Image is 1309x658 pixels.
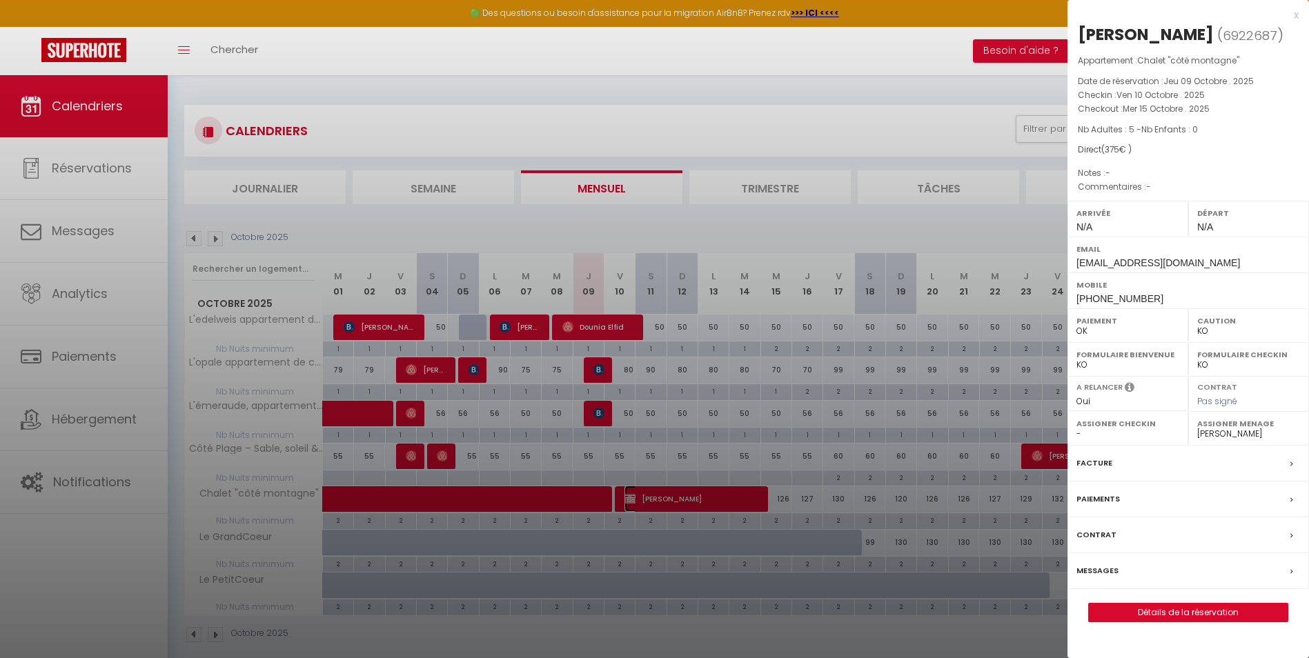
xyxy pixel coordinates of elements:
span: ( € ) [1101,143,1132,155]
div: [PERSON_NAME] [1078,23,1214,46]
label: Caution [1197,314,1300,328]
div: x [1067,7,1299,23]
label: Contrat [1197,381,1237,390]
label: Messages [1076,564,1119,578]
div: Direct [1078,143,1299,157]
i: Sélectionner OUI si vous souhaiter envoyer les séquences de messages post-checkout [1125,381,1134,397]
a: Détails de la réservation [1089,604,1288,621]
span: Ven 10 Octobre . 2025 [1116,89,1205,101]
label: Assigner Checkin [1076,417,1179,430]
span: 375 [1105,143,1119,155]
p: Notes : [1078,166,1299,180]
label: Formulaire Bienvenue [1076,348,1179,361]
label: A relancer [1076,381,1123,393]
span: ( ) [1217,26,1283,45]
span: - [1146,181,1151,192]
span: Nb Adultes : 5 - [1078,123,1198,135]
label: Facture [1076,456,1112,470]
label: Mobile [1076,278,1300,292]
p: Checkout : [1078,102,1299,116]
span: Chalet "côté montagne" [1137,54,1239,66]
span: [EMAIL_ADDRESS][DOMAIN_NAME] [1076,257,1240,268]
label: Contrat [1076,528,1116,542]
span: N/A [1197,221,1213,232]
label: Paiement [1076,314,1179,328]
p: Commentaires : [1078,180,1299,194]
label: Formulaire Checkin [1197,348,1300,361]
span: Nb Enfants : 0 [1141,123,1198,135]
p: Date de réservation : [1078,74,1299,88]
label: Arrivée [1076,206,1179,220]
button: Détails de la réservation [1088,603,1288,622]
p: Checkin : [1078,88,1299,102]
label: Email [1076,242,1300,256]
span: Jeu 09 Octobre . 2025 [1163,75,1254,87]
p: Appartement : [1078,54,1299,68]
span: Pas signé [1197,395,1237,407]
span: Mer 15 Octobre . 2025 [1123,103,1210,114]
span: N/A [1076,221,1092,232]
span: 6922687 [1223,27,1277,44]
label: Départ [1197,206,1300,220]
label: Assigner Menage [1197,417,1300,430]
span: - [1105,167,1110,179]
label: Paiements [1076,492,1120,506]
span: [PHONE_NUMBER] [1076,293,1163,304]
